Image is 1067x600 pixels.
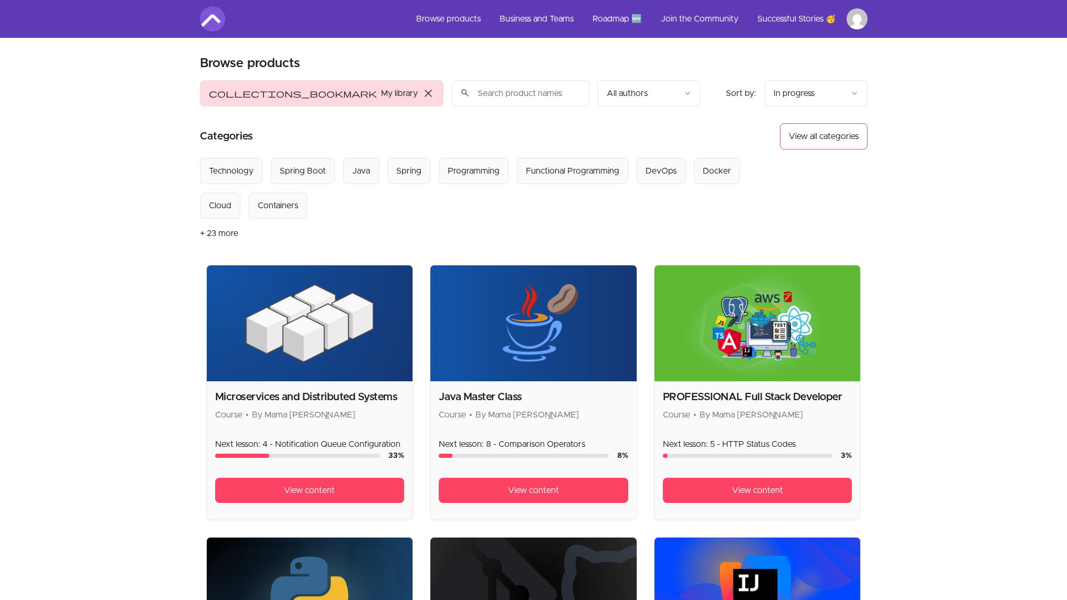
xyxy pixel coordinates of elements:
img: Amigoscode logo [200,6,225,31]
span: View content [284,484,335,497]
div: Technology [209,165,253,177]
h2: Java Master Class [439,390,628,404]
div: Containers [258,199,298,212]
div: Programming [448,165,500,177]
div: Spring Boot [280,165,326,177]
span: Course [663,411,690,419]
span: Course [215,411,242,419]
span: Course [439,411,466,419]
div: Java [352,165,370,177]
div: Course progress [663,454,833,458]
span: • [469,411,472,419]
span: By Mama [PERSON_NAME] [700,411,803,419]
p: Next lesson: 8 - Comparison Operators [439,438,628,451]
span: View content [508,484,559,497]
button: View all categories [780,123,868,149]
a: Join the Community [652,6,747,31]
a: View content [663,478,852,503]
div: Cloud [209,199,231,212]
button: + 23 more [200,219,238,248]
img: Product image for Java Master Class [430,265,637,381]
span: 8 % [617,452,628,459]
div: Functional Programming [526,165,619,177]
span: • [693,411,696,419]
span: By Mama [PERSON_NAME] [476,411,579,419]
h1: Browse products [200,55,300,72]
a: Browse products [408,6,489,31]
img: Product image for Microservices and Distributed Systems [207,265,413,381]
span: Sort by: [726,89,756,98]
p: Next lesson: 4 - Notification Queue Configuration [215,438,405,451]
span: 33 % [388,452,404,459]
div: Spring [396,165,421,177]
h2: PROFESSIONAL Full Stack Developer [663,390,852,404]
span: close [422,87,435,100]
div: Docker [703,165,731,177]
button: Product sort options [765,80,868,106]
a: Business and Teams [491,6,582,31]
iframe: chat widget [1002,534,1067,584]
a: Successful Stories 🥳 [749,6,844,31]
h2: Categories [200,123,253,149]
img: Profile image for Adrian Ghioculescu [847,8,868,29]
img: Product image for PROFESSIONAL Full Stack Developer [654,265,861,381]
div: Course progress [215,454,381,458]
span: collections_bookmark [209,87,377,100]
span: View content [732,484,783,497]
span: By Mama [PERSON_NAME] [252,411,355,419]
a: Roadmap 🆕 [584,6,650,31]
a: View content [215,478,405,503]
h2: Microservices and Distributed Systems [215,390,405,404]
div: DevOps [646,165,677,177]
span: 3 % [841,452,852,459]
a: View content [439,478,628,503]
span: • [246,411,249,419]
button: Filter by author [598,80,701,106]
div: Course progress [439,454,609,458]
p: Next lesson: 5 - HTTP Status Codes [663,438,852,451]
input: Search product names [452,80,589,106]
button: Filter by My library [200,80,443,106]
span: search [460,85,470,100]
nav: Main [408,6,868,31]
